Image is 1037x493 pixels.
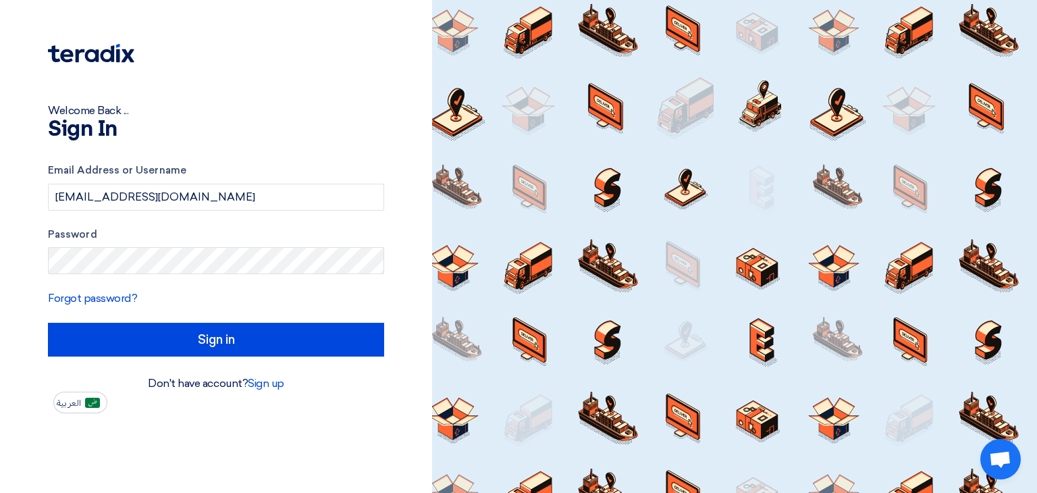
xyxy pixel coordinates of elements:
[48,44,134,63] img: Teradix logo
[48,323,384,357] input: Sign in
[48,375,384,392] div: Don't have account?
[48,119,384,140] h1: Sign In
[48,227,384,242] label: Password
[53,392,107,413] button: العربية
[85,398,100,408] img: ar-AR.png
[980,439,1021,479] div: Open chat
[248,377,284,390] a: Sign up
[48,163,384,178] label: Email Address or Username
[48,184,384,211] input: Enter your business email or username
[48,292,137,305] a: Forgot password?
[48,103,384,119] div: Welcome Back ...
[57,398,81,408] span: العربية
